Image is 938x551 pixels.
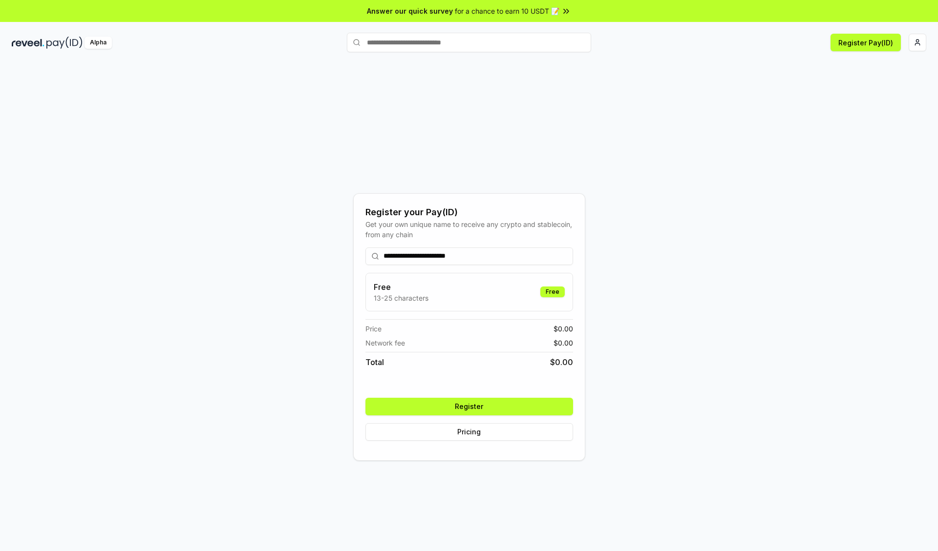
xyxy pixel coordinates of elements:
[374,293,428,303] p: 13-25 characters
[831,34,901,51] button: Register Pay(ID)
[540,286,565,297] div: Free
[365,324,382,334] span: Price
[85,37,112,49] div: Alpha
[365,205,573,219] div: Register your Pay(ID)
[374,281,428,293] h3: Free
[550,356,573,368] span: $ 0.00
[365,356,384,368] span: Total
[554,338,573,348] span: $ 0.00
[365,398,573,415] button: Register
[365,338,405,348] span: Network fee
[365,219,573,240] div: Get your own unique name to receive any crypto and stablecoin, from any chain
[554,324,573,334] span: $ 0.00
[46,37,83,49] img: pay_id
[455,6,559,16] span: for a chance to earn 10 USDT 📝
[12,37,44,49] img: reveel_dark
[365,423,573,441] button: Pricing
[367,6,453,16] span: Answer our quick survey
